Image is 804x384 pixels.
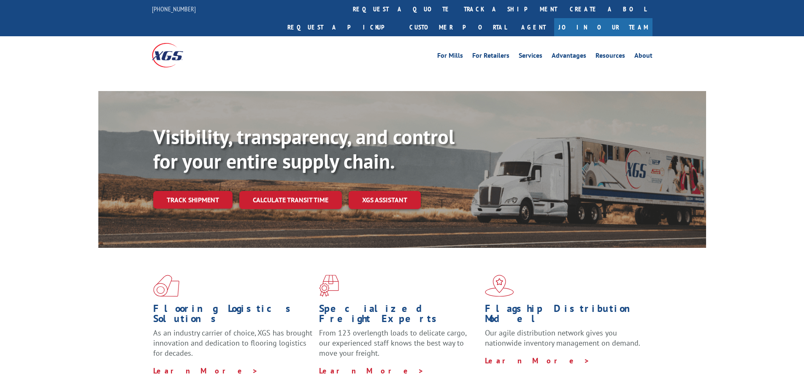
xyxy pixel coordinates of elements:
[519,52,542,62] a: Services
[319,275,339,297] img: xgs-icon-focused-on-flooring-red
[153,366,258,376] a: Learn More >
[319,303,479,328] h1: Specialized Freight Experts
[513,18,554,36] a: Agent
[485,303,644,328] h1: Flagship Distribution Model
[485,356,590,365] a: Learn More >
[554,18,652,36] a: Join Our Team
[152,5,196,13] a: [PHONE_NUMBER]
[153,124,455,174] b: Visibility, transparency, and control for your entire supply chain.
[552,52,586,62] a: Advantages
[281,18,403,36] a: Request a pickup
[153,303,313,328] h1: Flooring Logistics Solutions
[634,52,652,62] a: About
[153,328,312,358] span: As an industry carrier of choice, XGS has brought innovation and dedication to flooring logistics...
[153,191,233,209] a: Track shipment
[239,191,342,209] a: Calculate transit time
[319,366,424,376] a: Learn More >
[437,52,463,62] a: For Mills
[596,52,625,62] a: Resources
[485,275,514,297] img: xgs-icon-flagship-distribution-model-red
[485,328,640,348] span: Our agile distribution network gives you nationwide inventory management on demand.
[349,191,421,209] a: XGS ASSISTANT
[319,328,479,365] p: From 123 overlength loads to delicate cargo, our experienced staff knows the best way to move you...
[153,275,179,297] img: xgs-icon-total-supply-chain-intelligence-red
[472,52,509,62] a: For Retailers
[403,18,513,36] a: Customer Portal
